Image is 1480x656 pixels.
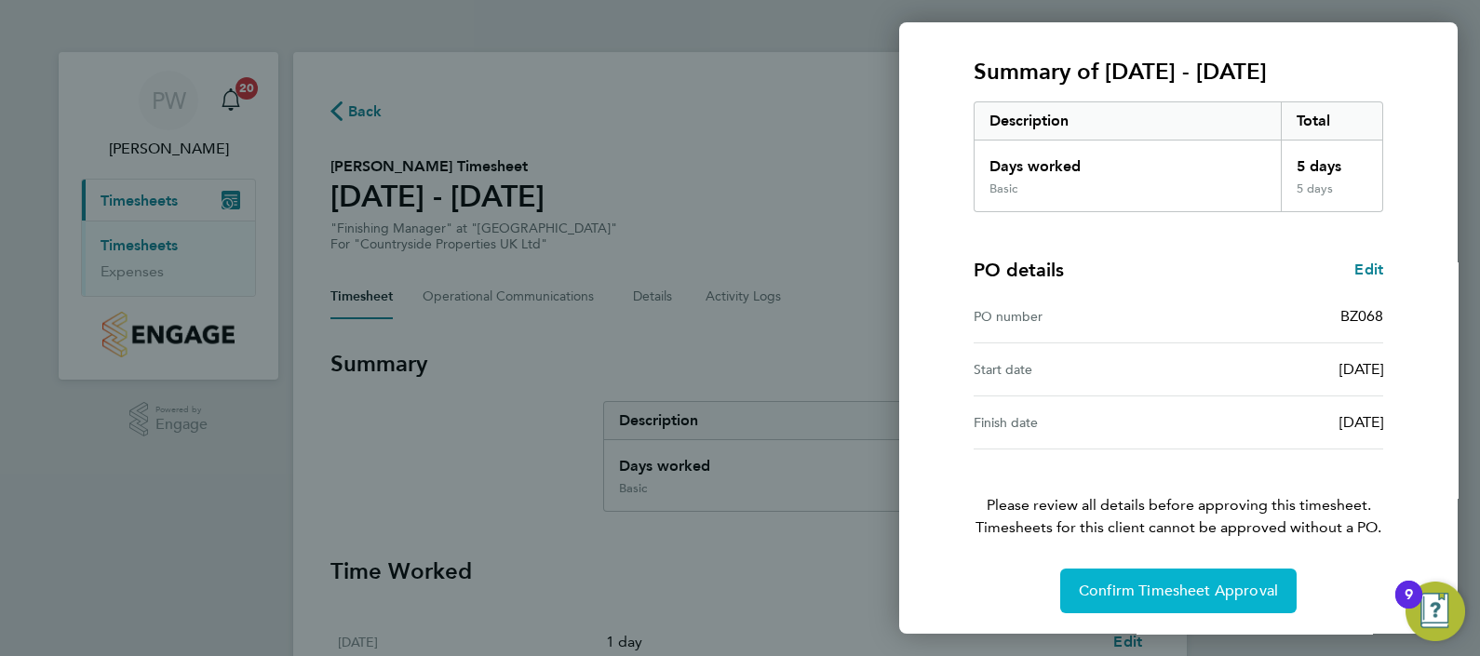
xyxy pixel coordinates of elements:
[974,411,1178,434] div: Finish date
[1281,102,1383,140] div: Total
[1281,141,1383,181] div: 5 days
[1178,411,1383,434] div: [DATE]
[974,257,1064,283] h4: PO details
[975,141,1281,181] div: Days worked
[974,305,1178,328] div: PO number
[951,449,1406,539] p: Please review all details before approving this timesheet.
[1060,569,1297,613] button: Confirm Timesheet Approval
[1079,582,1278,600] span: Confirm Timesheet Approval
[974,57,1383,87] h3: Summary of [DATE] - [DATE]
[1178,358,1383,381] div: [DATE]
[974,101,1383,212] div: Summary of 22 - 28 Sep 2025
[1406,582,1465,641] button: Open Resource Center, 9 new notifications
[1281,181,1383,211] div: 5 days
[989,181,1017,196] div: Basic
[1340,307,1383,325] span: BZ068
[951,516,1406,539] span: Timesheets for this client cannot be approved without a PO.
[1354,261,1383,278] span: Edit
[975,102,1281,140] div: Description
[974,358,1178,381] div: Start date
[1354,259,1383,281] a: Edit
[1405,595,1413,619] div: 9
